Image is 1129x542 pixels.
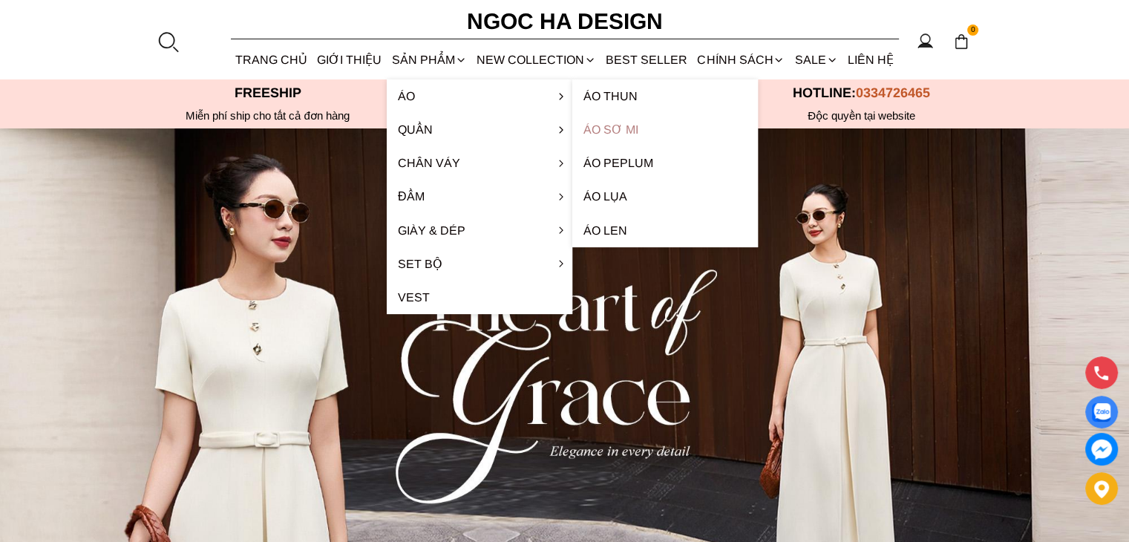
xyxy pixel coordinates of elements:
[454,4,676,39] a: Ngoc Ha Design
[387,247,572,281] a: Set Bộ
[842,40,898,79] a: LIÊN HỆ
[967,25,979,36] span: 0
[1085,396,1118,428] a: Display image
[693,40,790,79] div: Chính sách
[601,40,693,79] a: BEST SELLER
[856,85,930,100] span: 0334726465
[387,214,572,247] a: Giày & Dép
[387,281,572,314] a: Vest
[312,40,387,79] a: GIỚI THIỆU
[471,40,601,79] a: NEW COLLECTION
[572,113,758,146] a: Áo sơ mi
[713,109,1010,123] h6: Độc quyền tại website
[572,180,758,213] a: Áo lụa
[1085,433,1118,466] a: messenger
[387,113,572,146] a: Quần
[713,85,1010,101] p: Hotline:
[231,40,312,79] a: TRANG CHỦ
[572,79,758,113] a: Áo thun
[387,40,471,79] div: SẢN PHẨM
[387,79,572,113] a: Áo
[790,40,842,79] a: SALE
[1092,403,1110,422] img: Display image
[953,33,969,50] img: img-CART-ICON-ksit0nf1
[387,180,572,213] a: Đầm
[572,146,758,180] a: Áo Peplum
[120,109,416,123] div: Miễn phí ship cho tất cả đơn hàng
[572,214,758,247] a: Áo len
[120,85,416,101] p: Freeship
[387,146,572,180] a: Chân váy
